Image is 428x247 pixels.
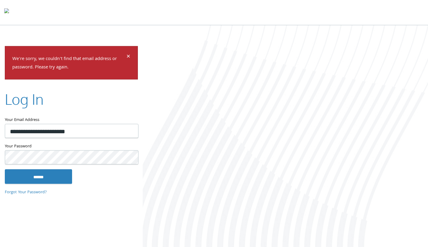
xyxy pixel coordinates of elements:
button: Dismiss alert [126,53,130,61]
img: todyl-logo-dark.svg [4,6,9,18]
h2: Log In [5,89,44,109]
span: × [126,51,130,63]
p: We're sorry, we couldn't find that email address or password. Please try again. [12,55,126,72]
label: Your Password [5,143,138,150]
a: Forgot Your Password? [5,189,47,195]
